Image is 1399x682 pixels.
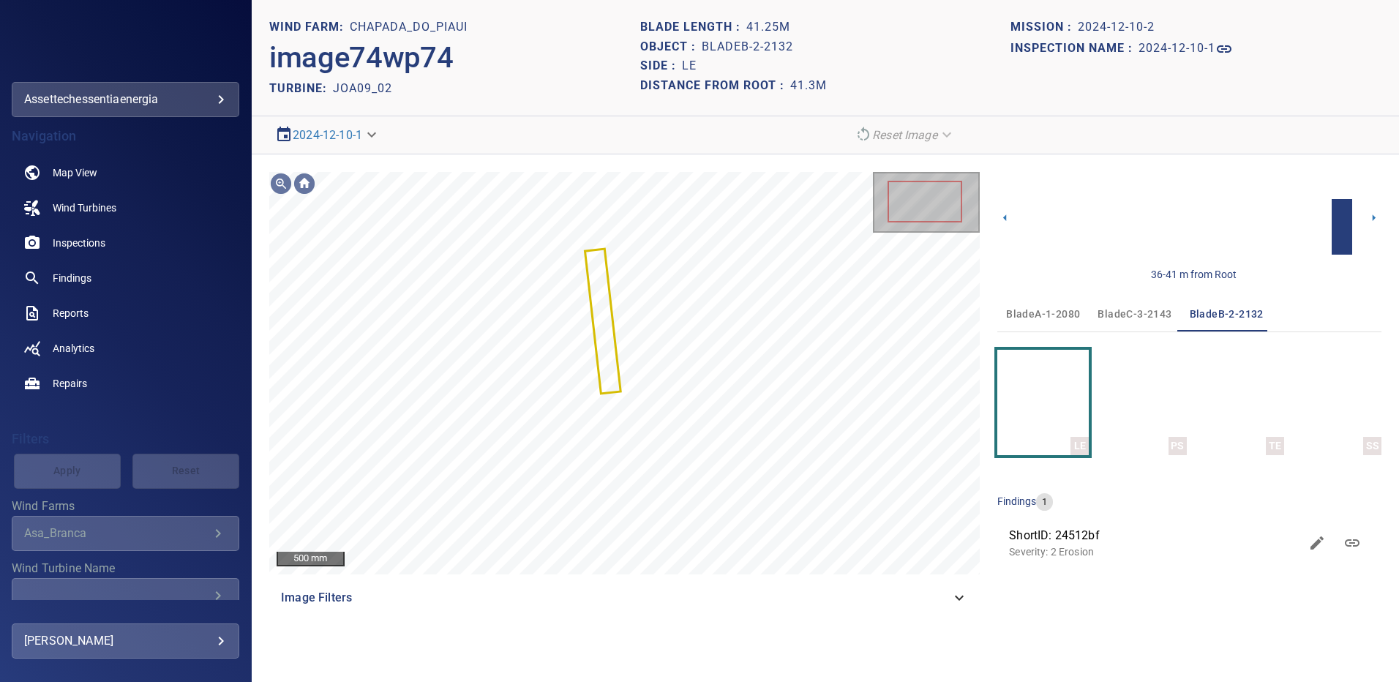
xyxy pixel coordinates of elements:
img: Zoom out [293,172,316,195]
h1: bladeB-2-2132 [702,40,793,54]
span: Reports [53,306,89,321]
img: d [1026,187,1353,266]
h1: Object : [640,40,702,54]
span: Findings [53,271,91,285]
span: ShortID: 24512bf [1009,527,1299,544]
h1: Blade length : [640,20,746,34]
div: assettechessentiaenergia [24,88,227,111]
span: Map View [53,165,97,180]
div: [PERSON_NAME] [24,629,227,653]
h2: JOA09_02 [333,81,392,95]
p: Severity: 2 Erosion [1009,544,1299,559]
a: repairs noActive [12,366,239,401]
div: Image Filters [269,580,980,615]
a: TE [1193,350,1284,455]
span: 1 [1036,495,1053,509]
h4: Filters [12,432,239,446]
div: PS [1169,437,1187,455]
h1: 41.25m [746,20,790,34]
a: findings noActive [12,261,239,296]
span: Analytics [53,341,94,356]
a: PS [1095,350,1186,455]
a: SS [1290,350,1381,455]
h1: Distance from root : [640,79,790,93]
h2: image74wp74 [269,40,453,75]
span: Repairs [53,376,87,391]
span: Inspections [53,236,105,250]
a: map noActive [12,155,239,190]
h1: 2024-12-10-1 [1139,42,1215,56]
em: Reset Image [872,128,937,142]
img: assettechessentiaenergia-logo [53,29,199,59]
a: windturbines noActive [12,190,239,225]
label: Wind Turbine Name [12,563,239,574]
h1: Side : [640,59,682,73]
h1: 2024-12-10-2 [1078,20,1155,34]
h1: Mission : [1010,20,1078,34]
span: Image Filters [281,589,950,607]
div: 2024-12-10-1 [269,122,386,148]
h1: LE [682,59,697,73]
div: Asa_Branca [24,526,209,540]
img: Zoom in [269,172,293,195]
a: inspections noActive [12,225,239,261]
a: reports noActive [12,296,239,331]
h1: Inspection name : [1010,42,1139,56]
label: Wind Farms [12,501,239,512]
h4: Navigation [12,129,239,143]
div: Reset Image [849,122,961,148]
a: 2024-12-10-1 [293,128,362,142]
h2: TURBINE: [269,81,333,95]
h1: WIND FARM: [269,20,350,34]
span: findings [997,495,1036,507]
div: 36-41 m from Root [1151,267,1237,282]
a: 2024-12-10-1 [1139,40,1233,58]
span: bladeB-2-2132 [1190,305,1264,323]
span: bladeC-3-2143 [1098,305,1171,323]
h1: Chapada_do_Piaui [350,20,468,34]
div: Wind Turbine Name [12,578,239,613]
div: SS [1363,437,1381,455]
span: bladeA-1-2080 [1006,305,1080,323]
a: analytics noActive [12,331,239,366]
img: Go home [316,172,340,195]
span: Wind Turbines [53,201,116,215]
div: LE [1070,437,1089,455]
div: assettechessentiaenergia [12,82,239,117]
img: Toggle full page [340,172,363,195]
h1: 41.3m [790,79,827,93]
div: Wind Farms [12,516,239,551]
div: TE [1266,437,1284,455]
a: LE [997,350,1089,455]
